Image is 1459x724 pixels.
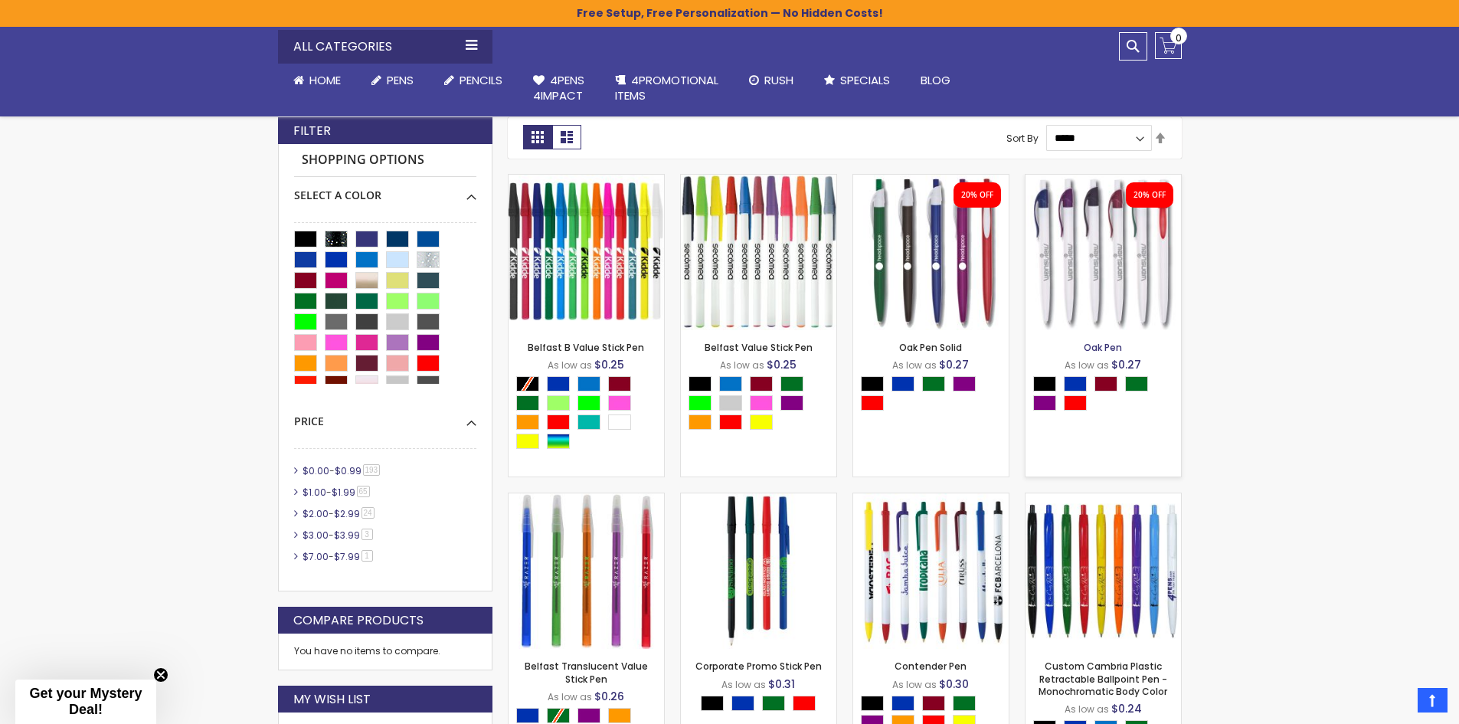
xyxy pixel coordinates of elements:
span: 3 [361,529,373,540]
span: $3.00 [303,529,329,542]
div: Green Light [547,395,570,411]
div: Black [689,376,712,391]
a: 4Pens4impact [518,64,600,113]
a: $1.00-$1.9965 [299,486,375,499]
strong: Compare Products [293,612,424,629]
span: $0.26 [594,689,624,704]
div: You have no items to compare. [278,634,492,670]
div: Grey Light [719,395,742,411]
a: $3.00-$3.993 [299,529,378,542]
div: Green [1125,376,1148,391]
span: Blog [921,72,950,88]
span: $0.27 [939,357,969,372]
div: Select A Color [1033,376,1181,414]
a: $7.00-$7.991 [299,550,378,563]
div: Yellow [516,434,539,449]
img: Belfast Value Stick Pen [681,175,836,330]
div: Purple [780,395,803,411]
div: Blue [891,696,914,711]
a: Oak Pen [1084,341,1122,354]
a: Rush [734,64,809,97]
div: Pink [750,395,773,411]
div: 20% OFF [961,190,993,201]
span: As low as [892,359,937,372]
span: As low as [548,690,592,703]
div: Blue [731,696,754,711]
div: Teal [577,414,600,430]
div: Green [516,395,539,411]
a: Top [1418,688,1448,713]
div: Red [861,395,884,411]
div: Price [294,403,476,429]
a: Custom Cambria Plastic Retractable Ballpoint Pen - Monochromatic Body Color [1026,493,1181,506]
strong: Filter [293,123,331,139]
span: $1.99 [332,486,355,499]
div: White [608,414,631,430]
span: 24 [361,507,375,519]
div: Burgundy [1094,376,1117,391]
button: Close teaser [153,667,168,683]
div: Select A Color [689,376,836,434]
span: $2.00 [303,507,329,520]
img: Contender Pen [853,493,1009,649]
span: $0.27 [1111,357,1141,372]
div: Select A Color [294,177,476,203]
a: 0 [1155,32,1182,59]
img: Oak Pen Solid [853,175,1009,330]
a: Belfast B Value Stick Pen [509,174,664,187]
strong: Shopping Options [294,144,476,177]
span: $0.25 [594,357,624,372]
a: Home [278,64,356,97]
span: $2.99 [334,507,360,520]
a: Corporate Promo Stick Pen [681,493,836,506]
div: Green [953,696,976,711]
span: As low as [1065,703,1109,716]
span: Get your Mystery Deal! [29,686,142,717]
strong: My Wish List [293,691,371,708]
div: Orange [689,414,712,430]
div: All Categories [278,30,492,64]
span: As low as [721,678,766,691]
a: Oak Pen [1026,174,1181,187]
a: Belfast Value Stick Pen [705,341,813,354]
span: 4Pens 4impact [533,72,584,103]
label: Sort By [1006,131,1039,144]
a: Belfast Value Stick Pen [681,174,836,187]
span: Pencils [460,72,502,88]
a: Blog [905,64,966,97]
div: Blue Light [577,376,600,391]
div: Burgundy [922,696,945,711]
div: Select A Color [861,376,1009,414]
span: $3.99 [334,529,360,542]
span: $0.99 [335,464,361,477]
img: Belfast B Value Stick Pen [509,175,664,330]
span: $1.00 [303,486,326,499]
a: Corporate Promo Stick Pen [695,660,822,673]
div: Lime Green [689,395,712,411]
img: Corporate Promo Stick Pen [681,493,836,649]
span: As low as [892,678,937,691]
span: $0.31 [768,676,795,692]
div: Orange [516,414,539,430]
div: Purple [577,708,600,723]
span: $0.30 [939,676,969,692]
div: Assorted [547,434,570,449]
a: Contender Pen [853,493,1009,506]
span: 1 [361,550,373,562]
span: As low as [720,359,764,372]
div: Black [701,696,724,711]
img: Oak Pen [1026,175,1181,330]
span: Specials [840,72,890,88]
div: Get your Mystery Deal!Close teaser [15,680,156,724]
span: Pens [387,72,414,88]
div: Red [547,414,570,430]
span: 193 [363,464,381,476]
div: Black [861,376,884,391]
div: Blue [516,708,539,723]
div: Blue [1064,376,1087,391]
a: Oak Pen Solid [899,341,962,354]
div: Select A Color [516,376,664,453]
span: 4PROMOTIONAL ITEMS [615,72,718,103]
div: Black [861,696,884,711]
a: 4PROMOTIONALITEMS [600,64,734,113]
